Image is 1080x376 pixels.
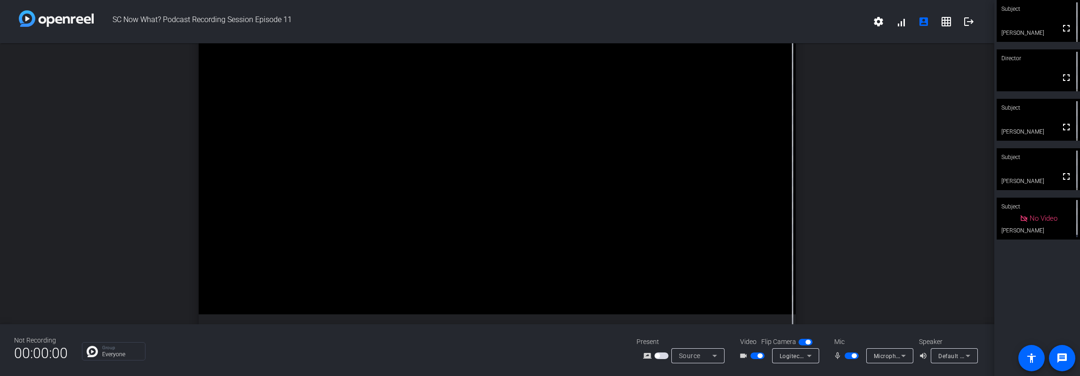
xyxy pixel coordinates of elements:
[780,352,853,360] span: Logitech BRIO (046d:085e)
[1061,171,1072,182] mat-icon: fullscreen
[14,342,68,365] span: 00:00:00
[825,337,919,347] div: Mic
[19,10,94,27] img: white-gradient.svg
[1030,214,1057,223] span: No Video
[919,350,930,361] mat-icon: volume_up
[94,10,867,33] span: SC Now What? Podcast Recording Session Episode 11
[1061,121,1072,133] mat-icon: fullscreen
[997,148,1080,166] div: Subject
[997,49,1080,67] div: Director
[918,16,929,27] mat-icon: account_box
[1056,352,1068,364] mat-icon: message
[874,352,950,360] span: Microphone (Logitech BRIO)
[637,337,731,347] div: Present
[740,337,757,347] span: Video
[761,337,796,347] span: Flip Camera
[890,10,912,33] button: signal_cellular_alt
[643,350,654,361] mat-icon: screen_share_outline
[102,345,140,350] p: Group
[1061,72,1072,83] mat-icon: fullscreen
[997,99,1080,117] div: Subject
[1026,352,1037,364] mat-icon: accessibility
[739,350,750,361] mat-icon: videocam_outline
[997,198,1080,216] div: Subject
[919,337,975,347] div: Speaker
[87,346,98,357] img: Chat Icon
[873,16,884,27] mat-icon: settings
[102,352,140,357] p: Everyone
[938,352,1060,360] span: Default - S34J55x (2- Intel(R) Display Audio)
[833,350,845,361] mat-icon: mic_none
[679,352,701,360] span: Source
[963,16,975,27] mat-icon: logout
[941,16,952,27] mat-icon: grid_on
[14,336,68,345] div: Not Recording
[1061,23,1072,34] mat-icon: fullscreen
